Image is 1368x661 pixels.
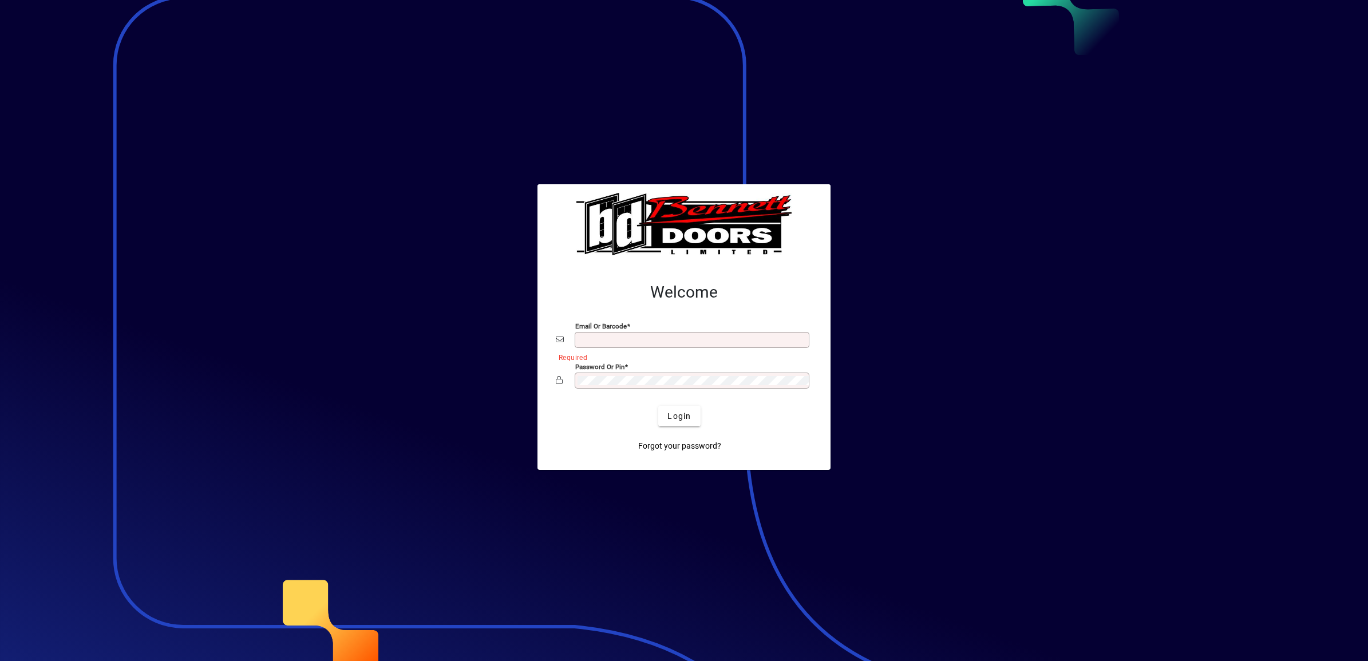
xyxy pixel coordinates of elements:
h2: Welcome [556,283,812,302]
mat-label: Email or Barcode [575,322,627,330]
span: Forgot your password? [638,440,721,452]
mat-error: Required [559,351,803,363]
span: Login [667,410,691,422]
mat-label: Password or Pin [575,363,624,371]
a: Forgot your password? [634,436,726,456]
button: Login [658,406,700,426]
